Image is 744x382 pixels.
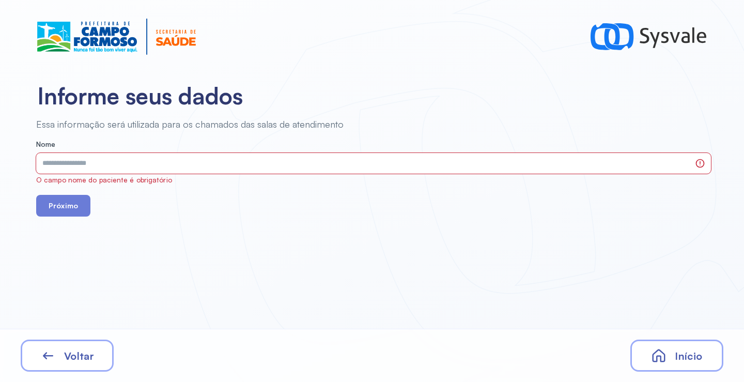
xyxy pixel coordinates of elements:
[675,349,702,362] span: Início
[591,19,707,55] img: logo-sysvale.svg
[36,195,90,217] button: Próximo
[36,140,55,148] span: Nome
[36,176,711,185] div: O campo nome do paciente é obrigatório
[37,82,707,110] h2: Informe seus dados
[64,349,94,362] span: Voltar
[37,19,196,55] img: Logotipo do estabelecimento
[36,118,742,130] div: Essa informação será utilizada para os chamados das salas de atendimento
